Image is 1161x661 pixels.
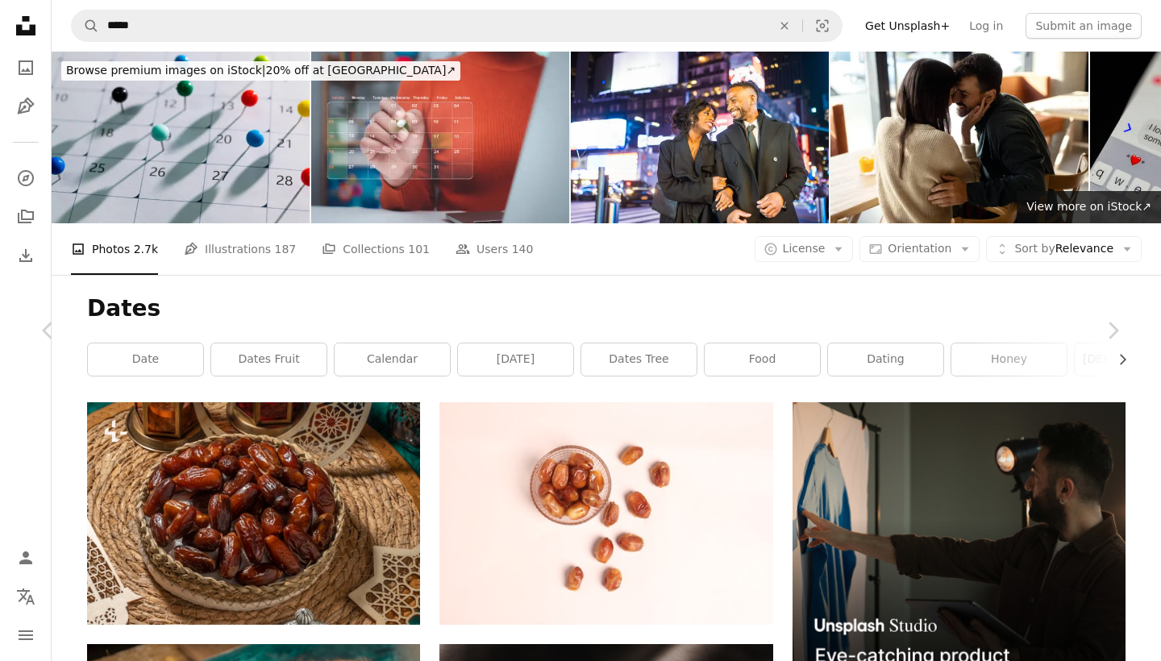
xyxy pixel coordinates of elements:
button: Visual search [803,10,842,41]
a: Users 140 [456,223,533,275]
button: Language [10,580,42,613]
button: Search Unsplash [72,10,99,41]
h1: Dates [87,294,1126,323]
span: Browse premium images on iStock | [66,64,265,77]
a: date [88,343,203,376]
a: Explore [10,162,42,194]
img: Walking to the Theatre in Times Square at Night [571,52,829,223]
a: Illustrations 187 [184,223,296,275]
button: Clear [767,10,802,41]
span: View more on iStock ↗ [1026,200,1151,213]
img: Young couple enjoying their time together in a cafe [830,52,1088,223]
a: Collections [10,201,42,233]
form: Find visuals sitewide [71,10,843,42]
a: Photos [10,52,42,84]
a: Illustrations [10,90,42,123]
span: Sort by [1014,242,1055,255]
button: Sort byRelevance [986,236,1142,262]
a: a glass bowl filled with nuts on top of a table [439,505,772,520]
a: dates tree [581,343,697,376]
span: 140 [512,240,534,258]
a: [DATE] [458,343,573,376]
a: food [705,343,820,376]
span: License [783,242,826,255]
a: dates fruit [211,343,327,376]
span: 101 [408,240,430,258]
img: a bowl filled with dates sitting on top of a table [87,402,420,624]
a: View more on iStock↗ [1017,191,1161,223]
button: License [755,236,854,262]
a: honey [951,343,1067,376]
button: Menu [10,619,42,651]
button: Submit an image [1026,13,1142,39]
a: Browse premium images on iStock|20% off at [GEOGRAPHIC_DATA]↗ [52,52,470,90]
a: Next [1064,253,1161,408]
span: 187 [275,240,297,258]
a: Log in [959,13,1013,39]
img: Business woman marking dates on virtual calendar, Managing his business schedule, Setting reminde... [311,52,569,223]
a: a bowl filled with dates sitting on top of a table [87,505,420,520]
span: 20% off at [GEOGRAPHIC_DATA] ↗ [66,64,456,77]
a: Get Unsplash+ [855,13,959,39]
button: Orientation [859,236,980,262]
img: Colored pins on the calendar [52,52,310,223]
a: calendar [335,343,450,376]
a: Download History [10,239,42,272]
a: Log in / Sign up [10,542,42,574]
span: Orientation [888,242,951,255]
a: dating [828,343,943,376]
a: Collections 101 [322,223,430,275]
img: a glass bowl filled with nuts on top of a table [439,402,772,624]
span: Relevance [1014,241,1113,257]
